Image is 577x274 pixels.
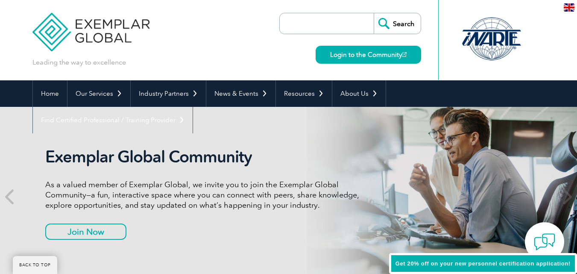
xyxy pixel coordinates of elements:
a: Join Now [45,224,126,240]
img: en [564,3,574,12]
a: BACK TO TOP [13,256,57,274]
h2: Exemplar Global Community [45,147,366,167]
img: open_square.png [402,52,407,57]
a: Find Certified Professional / Training Provider [33,107,193,133]
a: About Us [332,80,386,107]
p: Leading the way to excellence [32,58,126,67]
a: Industry Partners [131,80,206,107]
a: Our Services [67,80,130,107]
img: contact-chat.png [534,231,555,253]
span: Get 20% off on your new personnel certification application! [395,260,571,267]
a: Home [33,80,67,107]
input: Search [374,13,421,34]
a: Resources [276,80,332,107]
a: News & Events [206,80,275,107]
p: As a valued member of Exemplar Global, we invite you to join the Exemplar Global Community—a fun,... [45,180,366,210]
a: Login to the Community [316,46,421,64]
